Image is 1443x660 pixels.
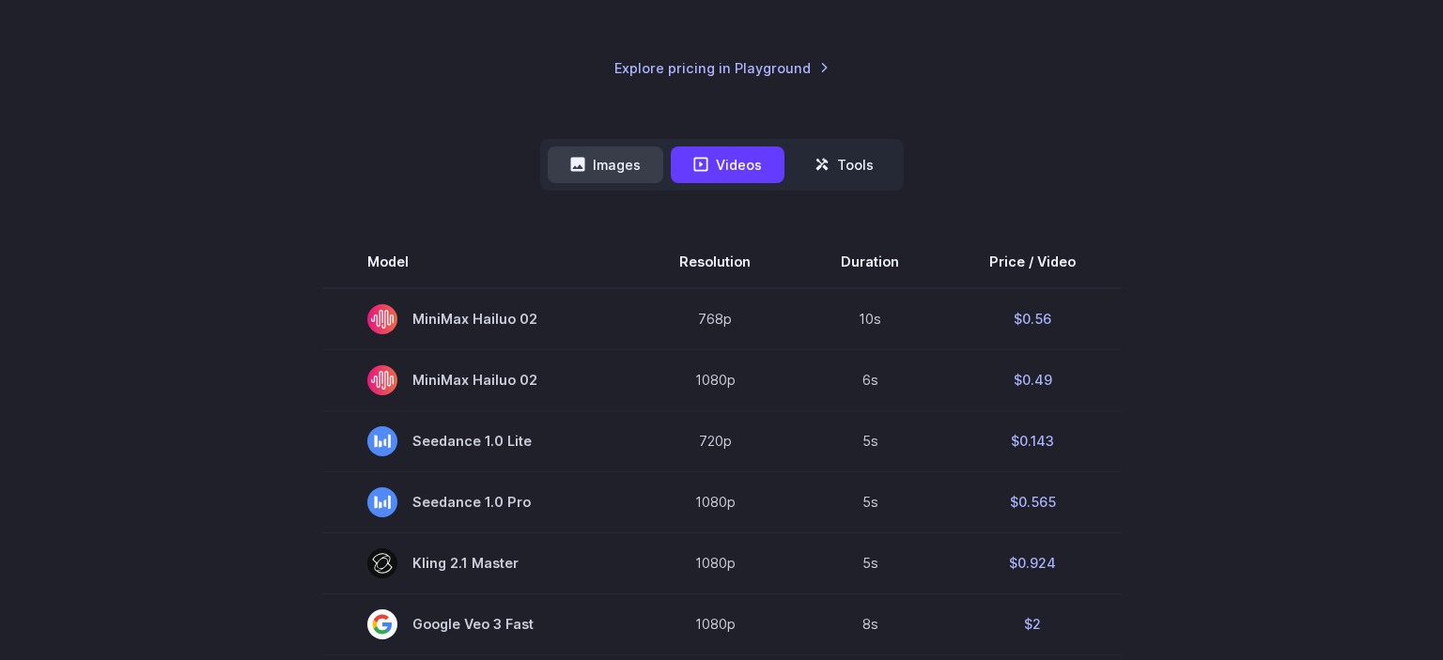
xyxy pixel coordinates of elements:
td: 5s [796,471,944,532]
td: 8s [796,593,944,654]
td: $0.565 [944,471,1121,532]
td: $0.924 [944,532,1121,593]
td: 768p [634,288,796,350]
button: Images [548,146,663,183]
td: $0.143 [944,410,1121,471]
th: Price / Video [944,236,1121,288]
span: Seedance 1.0 Pro [367,487,589,517]
td: $0.56 [944,288,1121,350]
td: 1080p [634,532,796,593]
td: 5s [796,410,944,471]
span: Kling 2.1 Master [367,548,589,578]
td: $0.49 [944,349,1121,410]
th: Resolution [634,236,796,288]
th: Model [322,236,634,288]
span: Google Veo 3 Fast [367,609,589,639]
span: MiniMax Hailuo 02 [367,365,589,395]
td: 6s [796,349,944,410]
td: 1080p [634,471,796,532]
button: Videos [671,146,784,183]
a: Explore pricing in Playground [614,57,830,79]
td: 720p [634,410,796,471]
button: Tools [792,146,896,183]
span: MiniMax Hailuo 02 [367,304,589,334]
span: Seedance 1.0 Lite [367,426,589,456]
td: 1080p [634,593,796,654]
th: Duration [796,236,944,288]
td: 10s [796,288,944,350]
td: 1080p [634,349,796,410]
td: $2 [944,593,1121,654]
td: 5s [796,532,944,593]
